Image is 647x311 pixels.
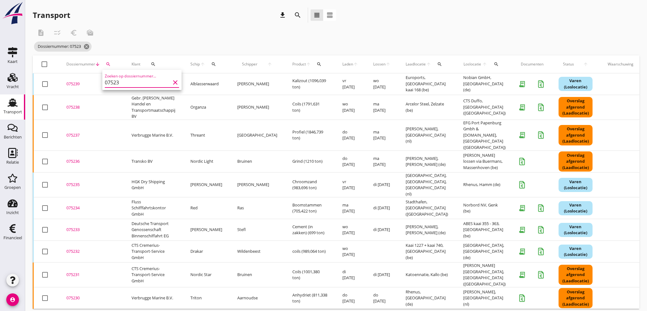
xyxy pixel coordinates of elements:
td: [PERSON_NAME] [230,172,285,197]
i: receipt_long [516,202,528,214]
span: Laadlocatie [406,61,426,67]
i: arrow_downward [95,62,100,67]
div: 075232 [66,248,116,255]
td: Coils (1001,380 ton) [285,263,335,287]
td: Nordic Star [183,263,230,287]
td: Anhydriet (811,338 ton) [285,287,335,309]
td: [GEOGRAPHIC_DATA], [GEOGRAPHIC_DATA] (de) [456,241,513,263]
td: HGK Dry Shipping GmbH [124,172,183,197]
div: 075234 [66,205,116,211]
span: Loslocatie [463,61,482,67]
td: Kalizout (1096,039 ton) [285,73,335,95]
td: [PERSON_NAME], [PERSON_NAME] (de) [398,151,456,172]
i: receipt_long [516,223,528,236]
td: Coils (1791,631 ton) [285,95,335,120]
td: Stadthafen, [GEOGRAPHIC_DATA] ([GEOGRAPHIC_DATA]) [398,197,456,219]
i: arrow_upward [579,62,593,67]
td: Rhenus, Hamm (de) [456,172,513,197]
div: Overslag afgerond (Laadlocatie) [559,288,593,308]
td: EFG Port Papenburg Gmbh & [DOMAIN_NAME], [GEOGRAPHIC_DATA] ([GEOGRAPHIC_DATA]) [456,120,513,151]
td: Verbrugge Marine B.V. [124,120,183,151]
td: CTS Cremerius-Transport-Service GmbH [124,241,183,263]
td: Red [183,197,230,219]
div: 075238 [66,104,116,110]
div: 075239 [66,81,116,87]
i: cancel [83,43,90,50]
td: Fluss Schifffahrtskontor GmbH [124,197,183,219]
td: Drakar [183,241,230,263]
td: Ras [230,197,285,219]
td: Nobian GmbH, [GEOGRAPHIC_DATA] (de) [456,73,513,95]
div: Waarschuwing [608,61,633,67]
td: [PERSON_NAME], [PERSON_NAME] (de) [398,219,456,241]
td: Aarnoudse [230,287,285,309]
td: wo [DATE] [335,219,366,241]
td: ma [DATE] [366,151,398,172]
i: receipt_long [516,129,528,141]
span: Schipper [237,61,262,67]
i: arrow_upward [262,62,277,67]
td: Grind (1210 ton) [285,151,335,172]
td: Boomstammen (705,422 ton) [285,197,335,219]
td: Bruinen [230,263,285,287]
div: Transport [3,110,22,114]
i: arrow_upward [482,62,488,67]
div: 075233 [66,227,116,233]
td: Arcelor Steel, Zelzate (be) [398,95,456,120]
td: Organza [183,95,230,120]
td: di [DATE] [366,197,398,219]
td: [PERSON_NAME] [GEOGRAPHIC_DATA], [GEOGRAPHIC_DATA] ([GEOGRAPHIC_DATA]) [456,263,513,287]
td: Chroomzand (983,696 ton) [285,172,335,197]
div: 075237 [66,132,116,139]
div: Financieel [3,236,22,240]
td: [PERSON_NAME], [GEOGRAPHIC_DATA] (nl) [456,287,513,309]
i: search [437,62,442,67]
div: Transport [33,10,70,20]
td: Norbord NV, Genk (be) [456,197,513,219]
td: Bruinen [230,151,285,172]
i: arrow_upward [426,62,431,67]
td: di [DATE] [366,219,398,241]
td: Deutsche Transport Genossenschaft Binnenschiffahrt EG [124,219,183,241]
td: Nordic Light [183,151,230,172]
div: Varen (Loslocatie) [559,178,593,192]
i: arrow_upward [200,62,205,67]
div: Klant [132,57,175,72]
div: Varen (Loslocatie) [559,201,593,215]
td: wo [DATE] [335,95,366,120]
i: arrow_upward [353,62,358,67]
td: Wildenbeest [230,241,285,263]
td: di [DATE] [335,263,366,287]
td: Rhenus, [GEOGRAPHIC_DATA] (de) [398,287,456,309]
i: search [494,62,499,67]
i: receipt_long [516,245,528,258]
span: Laden [342,61,353,67]
div: Overslag afgerond (Laadlocatie) [559,151,593,172]
i: receipt_long [516,101,528,114]
div: Relatie [6,160,19,164]
img: logo-small.a267ee39.svg [1,2,24,25]
td: Transko BV [124,151,183,172]
div: Kaart [8,59,18,64]
div: Varen (Loslocatie) [559,223,593,237]
td: Gebr. [PERSON_NAME] Handel en Transportmaatschappij BV [124,95,183,120]
div: Berichten [4,135,22,139]
div: Varen (Loslocatie) [559,245,593,259]
td: vr [DATE] [335,73,366,95]
div: Documenten [521,61,543,67]
i: search [151,62,156,67]
td: [PERSON_NAME] [183,219,230,241]
i: search [106,62,111,67]
i: search [317,62,322,67]
td: Threant [183,120,230,151]
td: do [DATE] [335,120,366,151]
td: do [DATE] [335,151,366,172]
span: Status [559,61,579,67]
td: Triton [183,287,230,309]
i: view_agenda [326,11,334,19]
td: Alblasserwaard [183,73,230,95]
div: 075231 [66,272,116,278]
i: arrow_upward [385,62,391,67]
i: download [279,11,286,19]
td: [PERSON_NAME] [230,73,285,95]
